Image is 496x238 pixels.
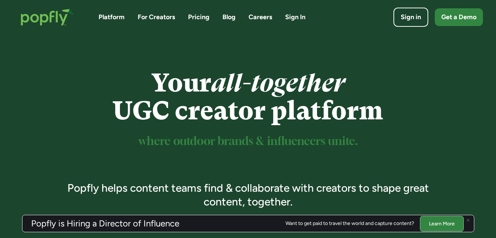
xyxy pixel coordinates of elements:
a: Platform [99,13,125,22]
div: Want to get paid to travel the world and capture content? [285,221,414,226]
div: Get a Demo [441,13,476,22]
a: For Creators [138,13,175,22]
div: Sign in [401,13,421,22]
a: Careers [249,13,272,22]
sup: where outdoor brands & influencers unite. [138,136,358,147]
em: all-together [211,68,345,98]
h3: Popfly helps content teams find & collaborate with creators to shape great content, together. [57,181,439,208]
h1: Your UGC creator platform [57,69,439,125]
a: Pricing [188,13,209,22]
a: home [13,1,81,33]
a: Get a Demo [435,8,483,26]
h3: Popfly is Hiring a Director of Influence [31,219,179,228]
a: Blog [222,13,236,22]
a: Learn More [420,216,464,231]
a: Sign In [285,13,305,22]
a: Sign in [393,8,428,27]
